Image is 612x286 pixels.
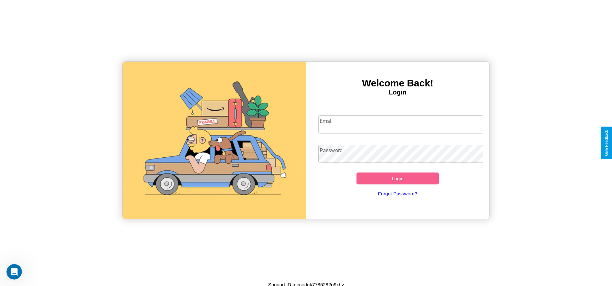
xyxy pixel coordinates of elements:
[123,62,306,219] img: gif
[306,78,489,89] h3: Welcome Back!
[604,130,609,156] div: Give Feedback
[306,89,489,96] h4: Login
[6,264,22,280] iframe: Intercom live chat
[356,173,439,184] button: Login
[315,184,480,203] a: Forgot Password?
